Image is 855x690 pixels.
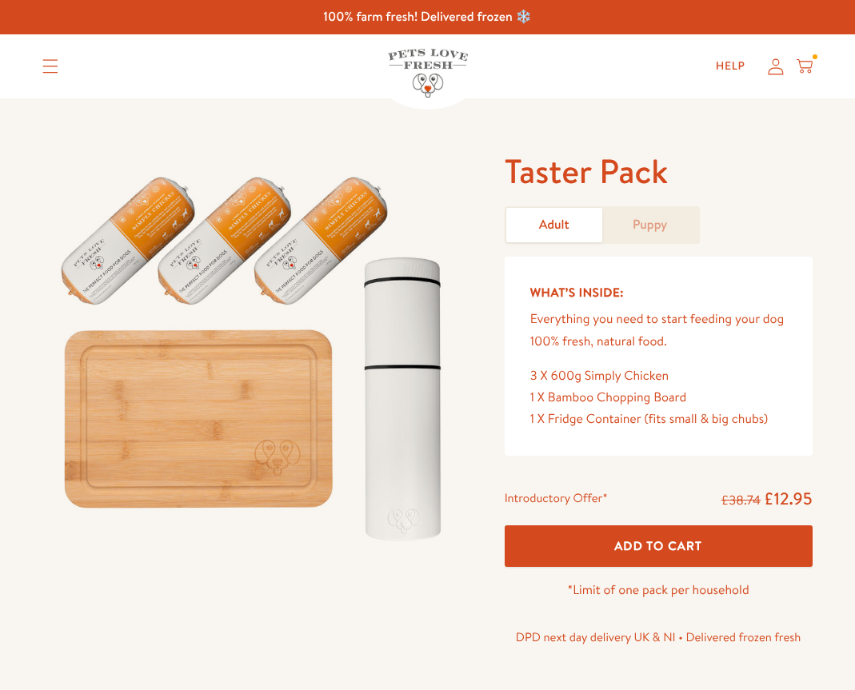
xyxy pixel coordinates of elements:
[530,365,787,387] div: 3 X 600g Simply Chicken
[703,50,758,82] a: Help
[388,49,468,98] img: Pets Love Fresh
[530,282,787,303] h5: What’s Inside:
[30,46,71,86] summary: Translation missing: en.sections.header.menu
[614,537,702,554] span: Add To Cart
[505,150,813,193] h1: Taster Pack
[530,309,787,352] p: Everything you need to start feeding your dog 100% fresh, natural food.
[530,409,787,430] div: 1 X Fridge Container (fits small & big chubs)
[505,488,608,512] div: Introductory Offer*
[505,580,813,601] p: *Limit of one pack per household
[42,150,465,556] img: Taster Pack - Adult
[602,208,698,242] a: Puppy
[505,525,813,568] button: Add To Cart
[506,208,602,242] a: Adult
[764,487,813,510] span: £12.95
[721,492,761,509] s: £38.74
[530,389,687,406] span: 1 X Bamboo Chopping Board
[505,627,813,648] p: DPD next day delivery UK & NI • Delivered frozen fresh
